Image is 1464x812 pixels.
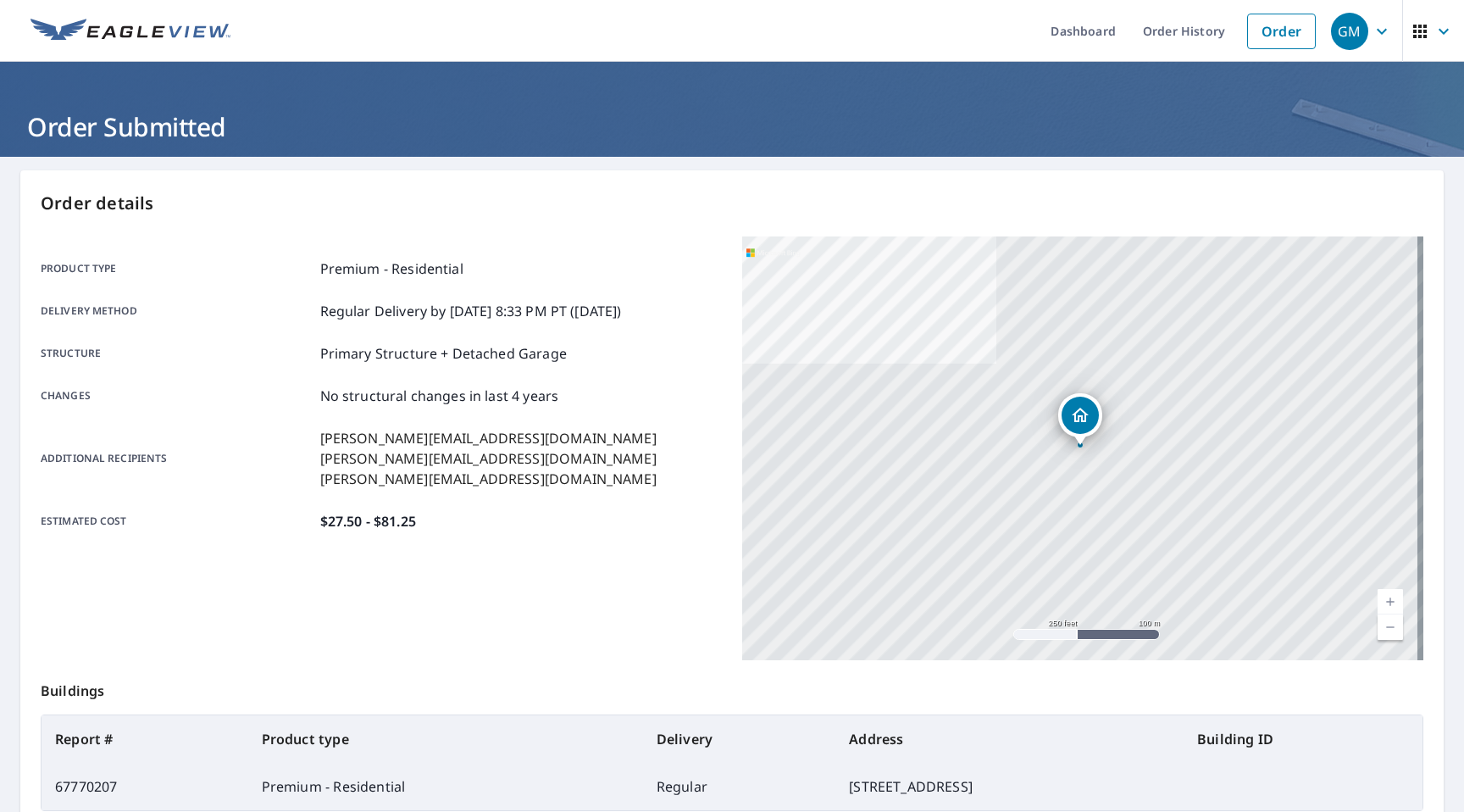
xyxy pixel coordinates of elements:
p: Regular Delivery by [DATE] 8:33 PM PT ([DATE]) [320,301,622,321]
td: 67770207 [42,763,248,810]
a: Order [1247,14,1316,49]
p: [PERSON_NAME][EMAIL_ADDRESS][DOMAIN_NAME] [320,469,657,489]
p: [PERSON_NAME][EMAIL_ADDRESS][DOMAIN_NAME] [320,428,657,448]
img: EV Logo [30,19,230,44]
p: Order details [41,191,1423,216]
p: Structure [41,343,313,364]
p: Product type [41,259,313,279]
h1: Order Submitted [20,109,1444,144]
p: [PERSON_NAME][EMAIL_ADDRESS][DOMAIN_NAME] [320,448,657,469]
div: GM [1331,13,1368,50]
div: Dropped pin, building 1, Residential property, 8003 Berkely Ct Baytown, TX 77521 [1058,393,1102,446]
p: $27.50 - $81.25 [320,511,416,531]
td: Regular [643,763,835,810]
p: Additional recipients [41,428,313,489]
th: Address [835,715,1184,763]
p: Premium - Residential [320,259,463,279]
td: [STREET_ADDRESS] [835,763,1184,810]
a: Current Level 17, Zoom Out [1378,615,1403,640]
th: Report # [42,715,248,763]
td: Premium - Residential [248,763,643,810]
th: Product type [248,715,643,763]
p: No structural changes in last 4 years [320,386,559,406]
p: Primary Structure + Detached Garage [320,343,567,364]
th: Building ID [1184,715,1422,763]
p: Buildings [41,660,1423,715]
p: Changes [41,386,313,406]
p: Delivery method [41,301,313,321]
a: Current Level 17, Zoom In [1378,589,1403,615]
p: Estimated cost [41,511,313,531]
th: Delivery [643,715,835,763]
